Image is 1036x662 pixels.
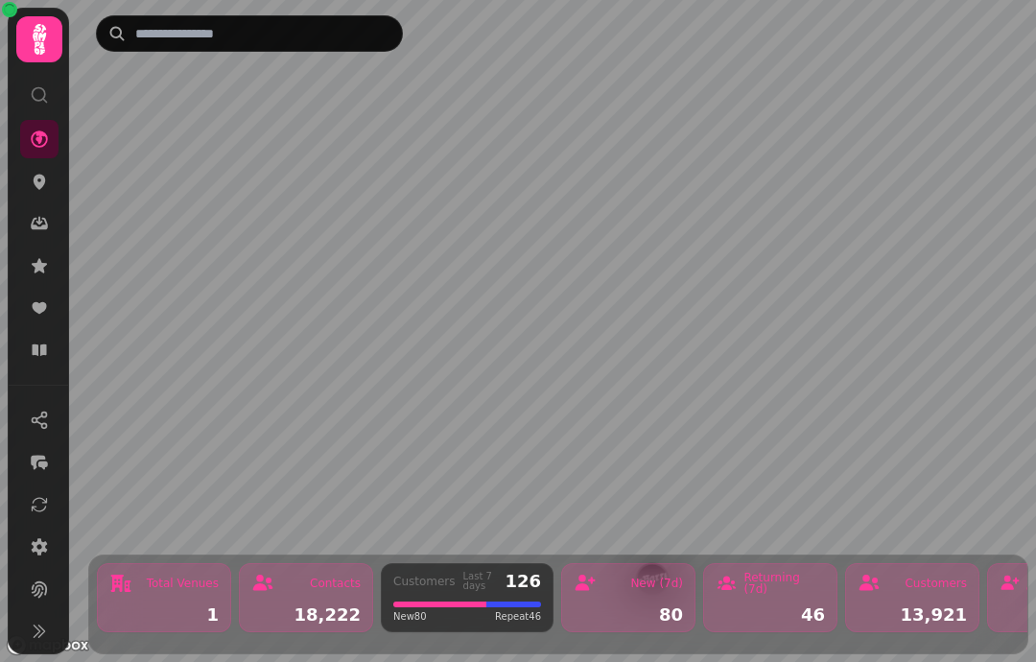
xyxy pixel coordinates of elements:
div: Returning (7d) [743,572,825,595]
div: 46 [716,606,825,624]
div: Customers [905,578,967,589]
div: Last 7 days [463,572,498,591]
div: 80 [574,606,683,624]
div: 18,222 [251,606,361,624]
span: New 80 [393,609,427,624]
div: Contacts [310,578,361,589]
div: Customers [393,576,456,587]
div: New (7d) [630,578,683,589]
a: Mapbox logo [6,634,90,656]
div: Total Venues [147,578,219,589]
div: 126 [505,573,541,590]
div: 1 [109,606,219,624]
div: 13,921 [858,606,967,624]
span: Repeat 46 [495,609,541,624]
